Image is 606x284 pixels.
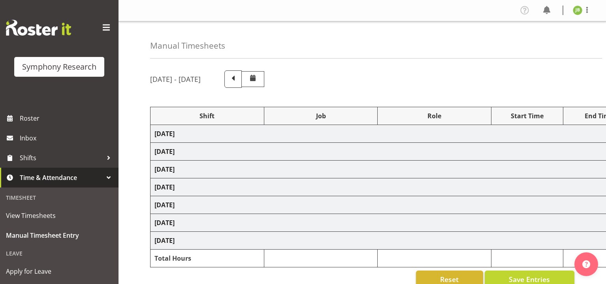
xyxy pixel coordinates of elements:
[6,229,113,241] span: Manual Timesheet Entry
[2,189,117,206] div: Timesheet
[268,111,374,121] div: Job
[20,172,103,184] span: Time & Attendance
[382,111,487,121] div: Role
[6,265,113,277] span: Apply for Leave
[150,75,201,83] h5: [DATE] - [DATE]
[2,225,117,245] a: Manual Timesheet Entry
[20,152,103,164] span: Shifts
[22,61,96,73] div: Symphony Research
[151,250,264,267] td: Total Hours
[2,206,117,225] a: View Timesheets
[2,245,117,261] div: Leave
[6,20,71,36] img: Rosterit website logo
[2,261,117,281] a: Apply for Leave
[495,111,559,121] div: Start Time
[20,132,115,144] span: Inbox
[150,41,225,50] h4: Manual Timesheets
[582,260,590,268] img: help-xxl-2.png
[154,111,260,121] div: Shift
[20,112,115,124] span: Roster
[6,210,113,222] span: View Timesheets
[573,6,582,15] img: jonathan-braddock11609.jpg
